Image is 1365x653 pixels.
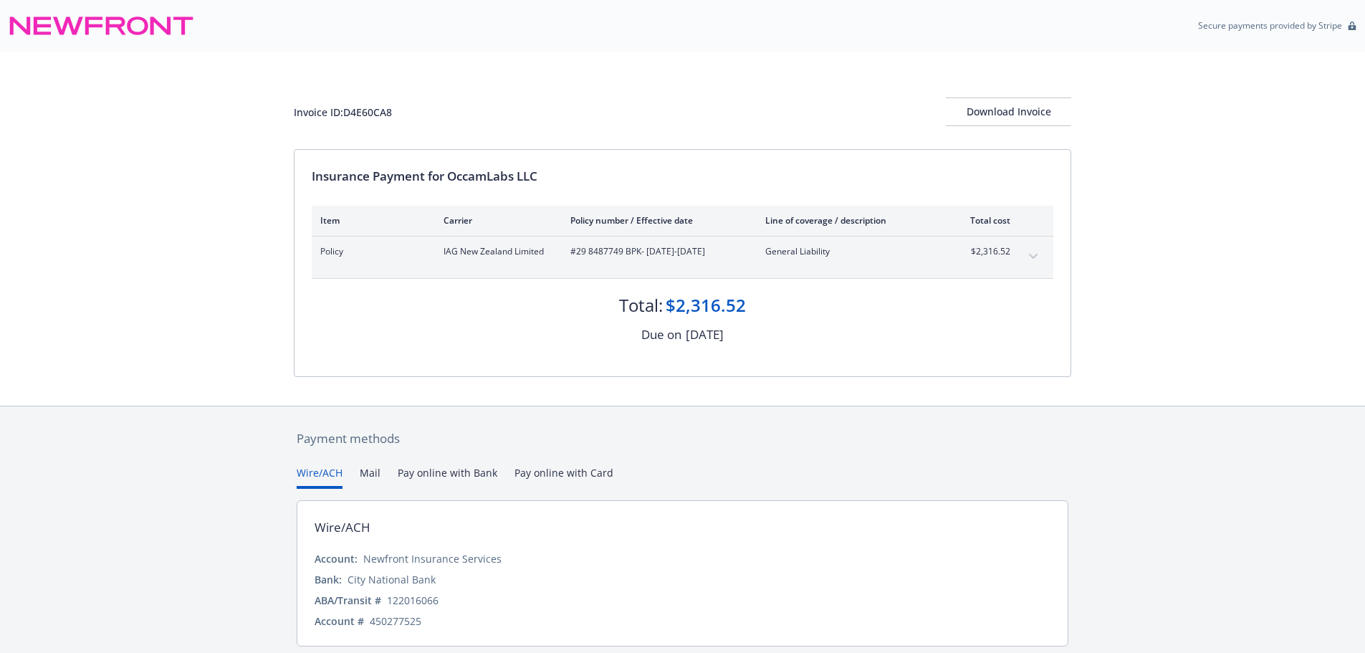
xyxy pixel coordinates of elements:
[312,237,1053,278] div: PolicyIAG New Zealand Limited#29 8487749 BPK- [DATE]-[DATE]General Liability$2,316.52expand content
[1022,245,1045,268] button: expand content
[444,245,547,258] span: IAG New Zealand Limited
[297,429,1068,448] div: Payment methods
[444,214,547,227] div: Carrier
[946,97,1071,126] button: Download Invoice
[957,214,1010,227] div: Total cost
[619,293,663,318] div: Total:
[315,572,342,587] div: Bank:
[360,465,380,489] button: Mail
[686,325,724,344] div: [DATE]
[297,465,343,489] button: Wire/ACH
[320,245,421,258] span: Policy
[294,105,392,120] div: Invoice ID: D4E60CA8
[370,614,421,629] div: 450277525
[946,98,1071,125] div: Download Invoice
[315,593,381,608] div: ABA/Transit #
[514,465,613,489] button: Pay online with Card
[957,245,1010,258] span: $2,316.52
[320,214,421,227] div: Item
[315,518,370,537] div: Wire/ACH
[666,293,746,318] div: $2,316.52
[363,551,502,566] div: Newfront Insurance Services
[765,245,934,258] span: General Liability
[641,325,681,344] div: Due on
[398,465,497,489] button: Pay online with Bank
[765,214,934,227] div: Line of coverage / description
[570,245,742,258] span: #29 8487749 BPK - [DATE]-[DATE]
[570,214,742,227] div: Policy number / Effective date
[348,572,436,587] div: City National Bank
[315,614,364,629] div: Account #
[387,593,439,608] div: 122016066
[1198,19,1342,32] p: Secure payments provided by Stripe
[315,551,358,566] div: Account:
[312,167,1053,186] div: Insurance Payment for OccamLabs LLC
